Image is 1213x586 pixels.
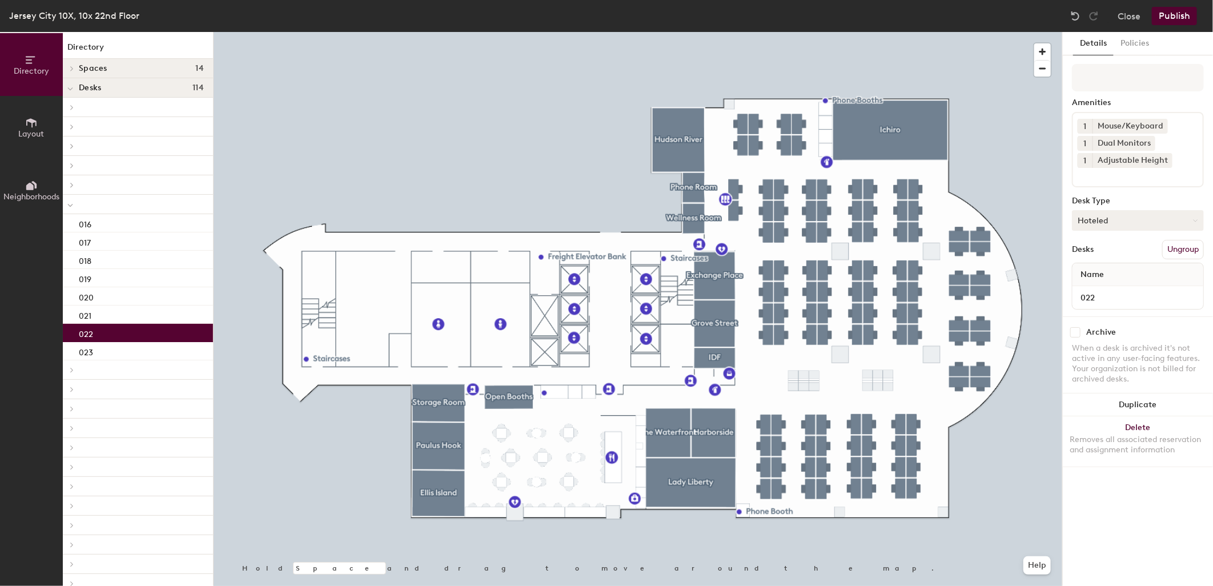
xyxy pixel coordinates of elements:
button: Policies [1114,32,1156,55]
p: 022 [79,326,93,339]
input: Unnamed desk [1075,290,1201,306]
div: Desks [1072,245,1094,254]
button: Publish [1152,7,1197,25]
button: 1 [1078,119,1092,134]
div: Jersey City 10X, 10x 22nd Floor [9,9,139,23]
p: 021 [79,308,91,321]
div: Adjustable Height [1092,153,1172,168]
span: 1 [1084,121,1087,133]
p: 017 [79,235,91,248]
span: Neighborhoods [3,192,59,202]
button: Hoteled [1072,210,1204,231]
span: 1 [1084,155,1087,167]
span: 114 [192,83,204,93]
span: 1 [1084,138,1087,150]
button: Ungroup [1162,240,1204,259]
p: 016 [79,216,91,230]
div: When a desk is archived it's not active in any user-facing features. Your organization is not bil... [1072,343,1204,384]
div: Archive [1086,328,1116,337]
div: Amenities [1072,98,1204,107]
button: Details [1073,32,1114,55]
div: Desk Type [1072,196,1204,206]
div: Dual Monitors [1092,136,1155,151]
span: Spaces [79,64,107,73]
div: Removes all associated reservation and assignment information [1070,435,1206,455]
p: 023 [79,344,93,358]
button: Close [1118,7,1140,25]
img: Redo [1088,10,1099,22]
button: Help [1023,556,1051,575]
button: DeleteRemoves all associated reservation and assignment information [1063,416,1213,467]
h1: Directory [63,41,213,59]
p: 019 [79,271,91,284]
img: Undo [1070,10,1081,22]
span: 14 [195,64,204,73]
p: 018 [79,253,91,266]
span: Name [1075,264,1110,285]
span: Desks [79,83,101,93]
button: 1 [1078,153,1092,168]
p: 020 [79,290,94,303]
span: Directory [14,66,49,76]
span: Layout [19,129,45,139]
button: Duplicate [1063,394,1213,416]
button: 1 [1078,136,1092,151]
div: Mouse/Keyboard [1092,119,1168,134]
